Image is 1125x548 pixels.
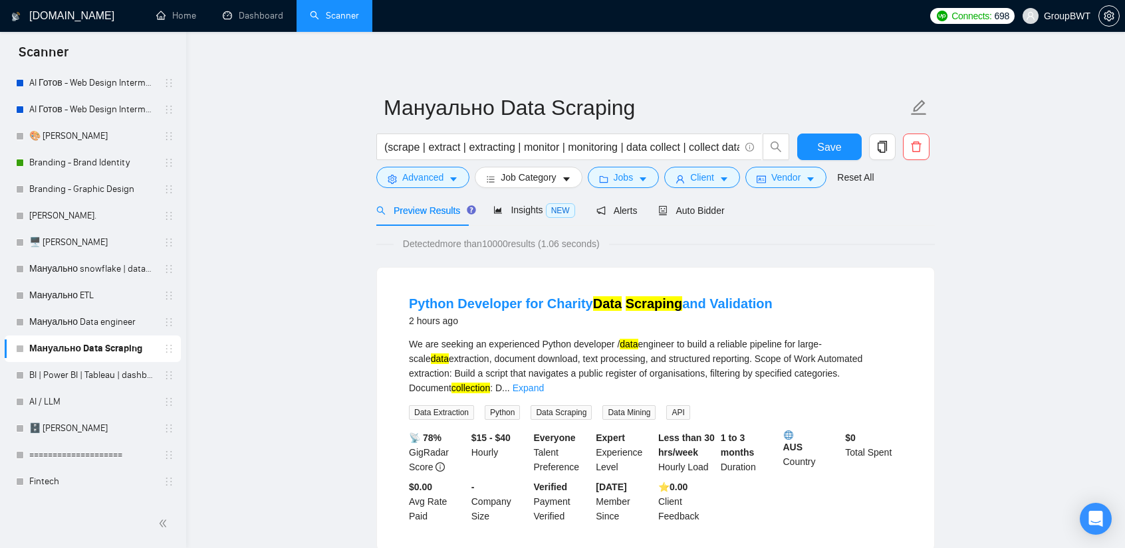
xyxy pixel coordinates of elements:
[409,432,441,443] b: 📡 78%
[817,139,841,155] span: Save
[656,480,718,523] div: Client Feedback
[870,141,895,153] span: copy
[164,397,174,407] span: holder
[164,104,174,115] span: holder
[486,174,495,184] span: bars
[164,317,174,327] span: holder
[29,229,156,256] a: 🖥️ [PERSON_NAME]
[409,296,773,311] a: Python Developer for CharityData Scrapingand Validation
[409,313,773,329] div: 2 hours ago
[451,383,490,393] mark: collection
[658,206,668,215] span: robot
[29,415,156,442] a: 🗄️ [PERSON_NAME]
[8,43,79,70] span: Scanner
[1098,11,1120,21] a: setting
[588,167,660,188] button: folderJobscaret-down
[593,430,656,474] div: Experience Level
[29,70,156,96] a: AI Готов - Web Design Intermediate минус Developer
[164,343,174,354] span: holder
[763,134,789,160] button: search
[1099,11,1119,21] span: setting
[903,134,930,160] button: delete
[376,206,386,215] span: search
[658,205,724,216] span: Auto Bidder
[29,468,156,495] a: Fintech
[164,184,174,195] span: holder
[164,157,174,168] span: holder
[29,96,156,123] a: AI Готов - Web Design Intermediate минус Development
[409,482,432,492] b: $0.00
[384,91,908,124] input: Scanner name...
[783,430,840,452] b: AUS
[29,282,156,309] a: Мануально ETL
[29,442,156,468] a: ====================
[406,480,469,523] div: Avg Rate Paid
[164,290,174,301] span: holder
[402,170,443,185] span: Advanced
[596,206,606,215] span: notification
[471,482,475,492] b: -
[376,205,472,216] span: Preview Results
[469,430,531,474] div: Hourly
[593,296,622,311] mark: Data
[1026,11,1035,21] span: user
[666,405,689,420] span: API
[493,205,574,215] span: Insights
[1098,5,1120,27] button: setting
[29,176,156,203] a: Branding - Graphic Design
[676,174,685,184] span: user
[29,203,156,229] a: [PERSON_NAME].
[29,389,156,415] a: AI / LLM
[910,99,928,116] span: edit
[719,174,729,184] span: caret-down
[904,141,929,153] span: delete
[745,167,826,188] button: idcardVendorcaret-down
[485,405,520,420] span: Python
[394,236,609,251] span: Detected more than 10000 results (1.06 seconds)
[436,462,445,472] span: info-circle
[164,450,174,460] span: holder
[469,480,531,523] div: Company Size
[534,482,568,492] b: Verified
[29,256,156,282] a: Мануально snowflake | databricks
[596,432,625,443] b: Expert
[409,405,474,420] span: Data Extraction
[29,309,156,335] a: Мануально Data engineer
[656,430,718,474] div: Hourly Load
[501,170,556,185] span: Job Category
[771,170,801,185] span: Vendor
[638,174,648,184] span: caret-down
[164,264,174,274] span: holder
[1080,503,1112,535] div: Open Intercom Messenger
[164,131,174,141] span: holder
[471,432,511,443] b: $15 - $40
[164,423,174,434] span: holder
[164,237,174,248] span: holder
[465,204,477,216] div: Tooltip anchor
[842,430,905,474] div: Total Spent
[376,167,469,188] button: settingAdvancedcaret-down
[409,337,902,395] div: We are seeking an experienced Python developer / engineer to build a reliable pipeline for large-...
[29,335,156,362] a: Мануально Data Scraping
[596,482,626,492] b: [DATE]
[620,339,638,349] mark: data
[995,9,1009,23] span: 698
[599,174,608,184] span: folder
[310,10,359,21] a: searchScanner
[29,495,156,521] a: +Des_UI/UX_ eCommerce
[718,430,781,474] div: Duration
[626,296,683,311] mark: Scraping
[593,480,656,523] div: Member Since
[406,430,469,474] div: GigRadar Score
[384,139,739,155] input: Search Freelance Jobs...
[388,174,397,184] span: setting
[869,134,896,160] button: copy
[164,211,174,221] span: holder
[158,517,172,530] span: double-left
[562,174,571,184] span: caret-down
[502,383,510,393] span: ...
[493,205,503,215] span: area-chart
[531,480,594,523] div: Payment Verified
[614,170,634,185] span: Jobs
[658,432,715,458] b: Less than 30 hrs/week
